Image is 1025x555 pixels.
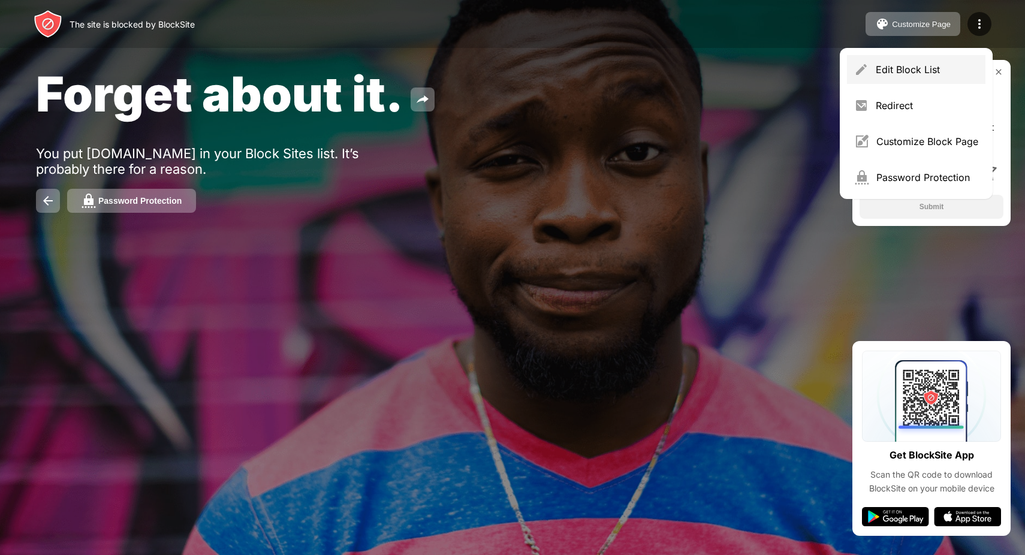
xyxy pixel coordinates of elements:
[36,65,403,123] span: Forget about it.
[876,135,978,147] div: Customize Block Page
[876,171,978,183] div: Password Protection
[862,351,1001,442] img: qrcode.svg
[70,19,195,29] div: The site is blocked by BlockSite
[892,20,951,29] div: Customize Page
[862,507,929,526] img: google-play.svg
[82,194,96,208] img: password.svg
[866,12,960,36] button: Customize Page
[98,196,182,206] div: Password Protection
[994,67,1003,77] img: rate-us-close.svg
[854,134,869,149] img: menu-customize.svg
[41,194,55,208] img: back.svg
[876,64,978,76] div: Edit Block List
[890,447,974,464] div: Get BlockSite App
[415,92,430,107] img: share.svg
[67,189,196,213] button: Password Protection
[36,146,406,177] div: You put [DOMAIN_NAME] in your Block Sites list. It’s probably there for a reason.
[34,10,62,38] img: header-logo.svg
[854,62,869,77] img: menu-pencil.svg
[854,98,869,113] img: menu-redirect.svg
[860,195,1003,219] button: Submit
[862,468,1001,495] div: Scan the QR code to download BlockSite on your mobile device
[854,170,869,185] img: menu-password.svg
[876,99,978,111] div: Redirect
[875,17,890,31] img: pallet.svg
[934,507,1001,526] img: app-store.svg
[972,17,987,31] img: menu-icon.svg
